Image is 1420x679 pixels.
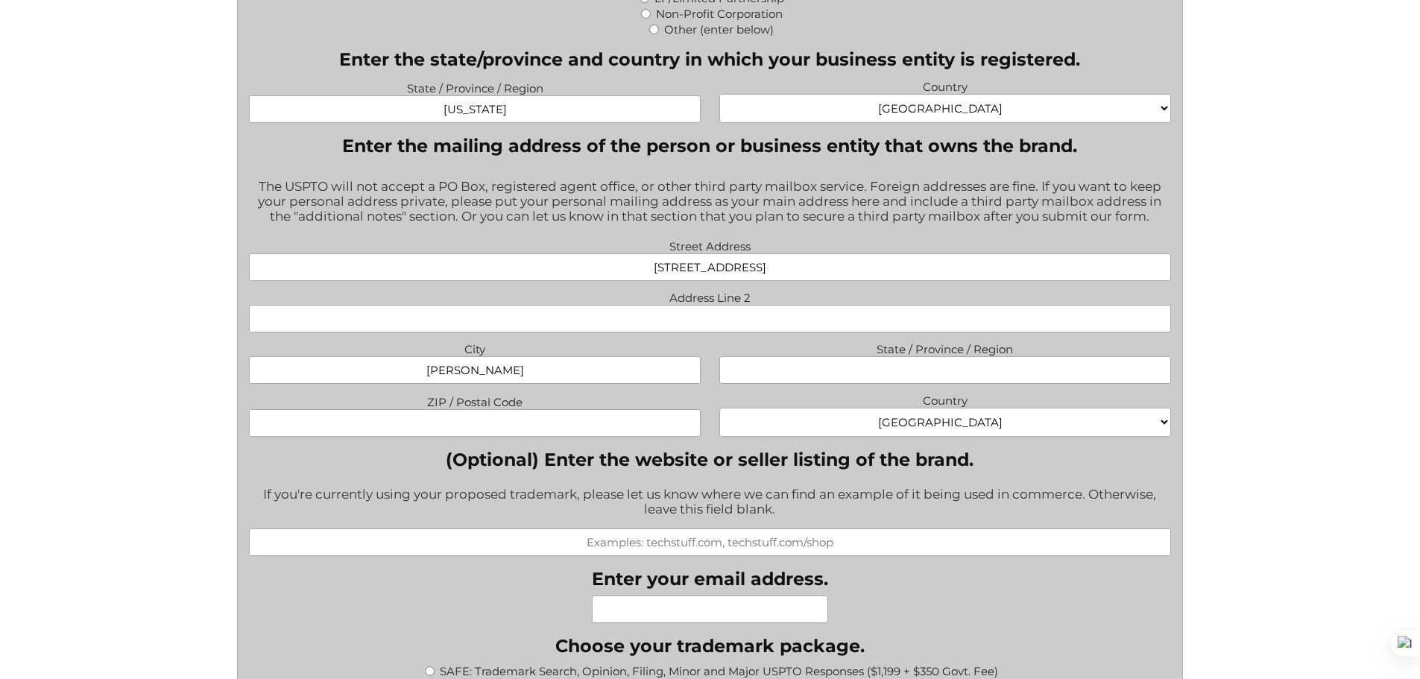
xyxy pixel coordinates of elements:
[249,477,1171,528] div: If you're currently using your proposed trademark, please let us know where we can find an exampl...
[592,568,828,590] label: Enter your email address.
[249,338,701,356] label: City
[249,287,1171,305] label: Address Line 2
[719,76,1171,94] label: Country
[656,7,783,21] label: Non-Profit Corporation
[249,449,1171,470] label: (Optional) Enter the website or seller listing of the brand.
[249,236,1171,253] label: Street Address
[249,78,701,95] label: State / Province / Region
[555,635,865,657] legend: Choose your trademark package.
[249,528,1171,556] input: Examples: techstuff.com, techstuff.com/shop
[664,22,774,37] label: Other (enter below)
[339,48,1080,70] legend: Enter the state/province and country in which your business entity is registered.
[249,169,1171,236] div: The USPTO will not accept a PO Box, registered agent office, or other third party mailbox service...
[440,664,998,678] label: SAFE: Trademark Search, Opinion, Filing, Minor and Major USPTO Responses ($1,199 + $350 Govt. Fee)
[342,135,1077,157] legend: Enter the mailing address of the person or business entity that owns the brand.
[719,390,1171,408] label: Country
[249,391,701,409] label: ZIP / Postal Code
[719,338,1171,356] label: State / Province / Region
